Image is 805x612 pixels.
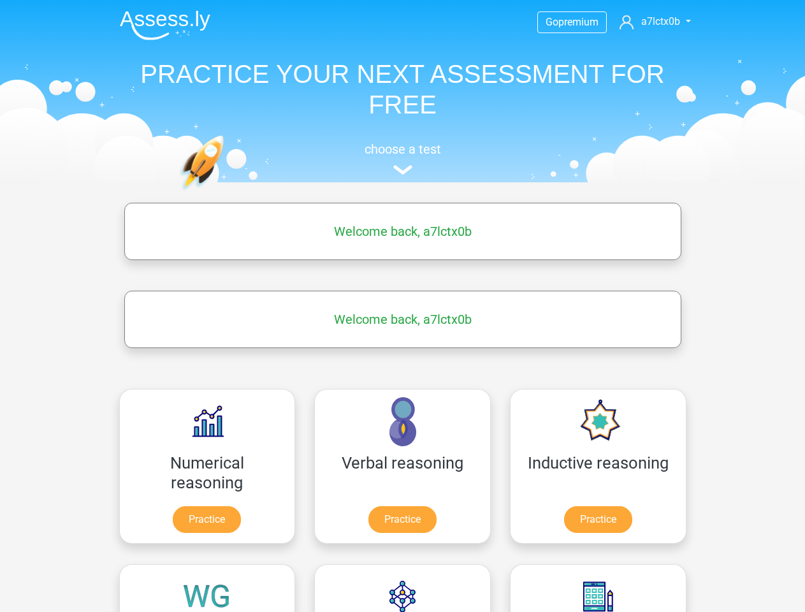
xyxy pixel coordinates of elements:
[546,16,558,28] span: Go
[131,224,675,239] h5: Welcome back, a7lctx0b
[173,506,241,533] a: Practice
[110,142,696,157] h5: choose a test
[368,506,437,533] a: Practice
[614,14,695,29] a: a7lctx0b
[110,142,696,175] a: choose a test
[110,59,696,120] h1: PRACTICE YOUR NEXT ASSESSMENT FOR FREE
[538,13,606,31] a: Gopremium
[180,135,273,251] img: practice
[120,10,210,40] img: Assessly
[131,312,675,327] h5: Welcome back, a7lctx0b
[558,16,598,28] span: premium
[641,15,680,27] span: a7lctx0b
[393,165,412,175] img: assessment
[564,506,632,533] a: Practice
